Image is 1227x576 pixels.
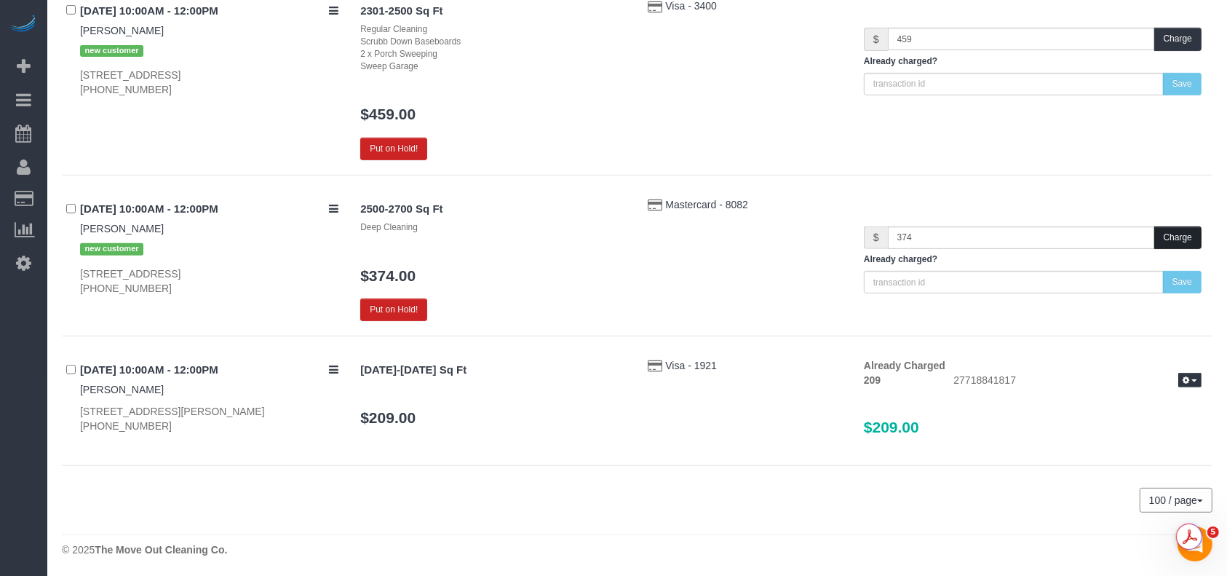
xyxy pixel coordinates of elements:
h5: Already charged? [864,57,1202,66]
span: $209.00 [864,419,919,435]
h4: 2301-2500 Sq Ft [360,5,626,17]
div: Tags [80,38,338,60]
h4: 2500-2700 Sq Ft [360,203,626,216]
div: Tags [80,236,338,259]
button: Put on Hold! [360,299,427,321]
div: [STREET_ADDRESS][PERSON_NAME] [PHONE_NUMBER] [80,404,338,433]
div: Sweep Garage [360,60,626,73]
button: Put on Hold! [360,138,427,160]
button: Charge [1154,226,1202,249]
nav: Pagination navigation [1140,488,1212,513]
a: Mastercard - 8082 [665,199,748,210]
img: Automaid Logo [9,15,38,35]
h4: [DATE] 10:00AM - 12:00PM [80,5,338,17]
a: [PERSON_NAME] [80,384,164,395]
input: transaction id [864,271,1164,293]
h4: [DATE] 10:00AM - 12:00PM [80,203,338,216]
a: [PERSON_NAME] [80,223,164,234]
a: $209.00 [360,409,416,426]
h4: [DATE] 10:00AM - 12:00PM [80,364,338,376]
strong: The Move Out Cleaning Co. [95,544,227,556]
h5: Already charged? [864,255,1202,264]
div: Deep Cleaning [360,221,626,234]
div: Regular Cleaning [360,23,626,36]
div: 27718841817 [942,373,1212,390]
button: 100 / page [1140,488,1212,513]
span: $ [864,28,888,50]
span: new customer [80,243,143,255]
h4: [DATE]-[DATE] Sq Ft [360,364,626,376]
a: [PERSON_NAME] [80,25,164,36]
div: 2 x Porch Sweeping [360,48,626,60]
button: Charge [1154,28,1202,50]
span: $ [864,226,888,249]
strong: Already Charged [864,360,945,371]
div: [STREET_ADDRESS] [PHONE_NUMBER] [80,267,338,296]
strong: 209 [864,374,881,386]
div: © 2025 [62,543,1212,557]
div: [STREET_ADDRESS] [PHONE_NUMBER] [80,68,338,97]
div: Scrubb Down Baseboards [360,36,626,48]
a: $459.00 [360,106,416,122]
a: Visa - 1921 [665,360,717,371]
span: new customer [80,45,143,57]
input: transaction id [864,73,1164,95]
a: $374.00 [360,267,416,284]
